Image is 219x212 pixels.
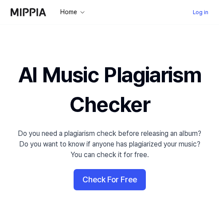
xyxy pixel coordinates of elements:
div: Do you need a plagiarism check before releasing an album? Do you want to know if anyone has plagi... [18,128,201,160]
button: Home [59,8,86,17]
div: Home [59,8,79,17]
h1: AI Music Plagiarism Checker [11,60,208,119]
button: Check For Free [74,169,146,190]
a: Log in [193,7,208,18]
